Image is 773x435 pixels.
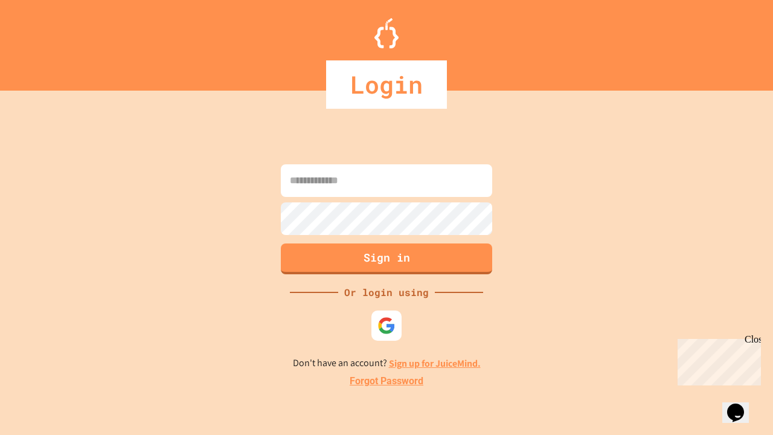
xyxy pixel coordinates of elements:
a: Forgot Password [350,374,423,388]
img: google-icon.svg [377,317,396,335]
div: Login [326,60,447,109]
div: Or login using [338,285,435,300]
iframe: chat widget [722,387,761,423]
iframe: chat widget [673,334,761,385]
img: Logo.svg [374,18,399,48]
a: Sign up for JuiceMind. [389,357,481,370]
div: Chat with us now!Close [5,5,83,77]
button: Sign in [281,243,492,274]
p: Don't have an account? [293,356,481,371]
